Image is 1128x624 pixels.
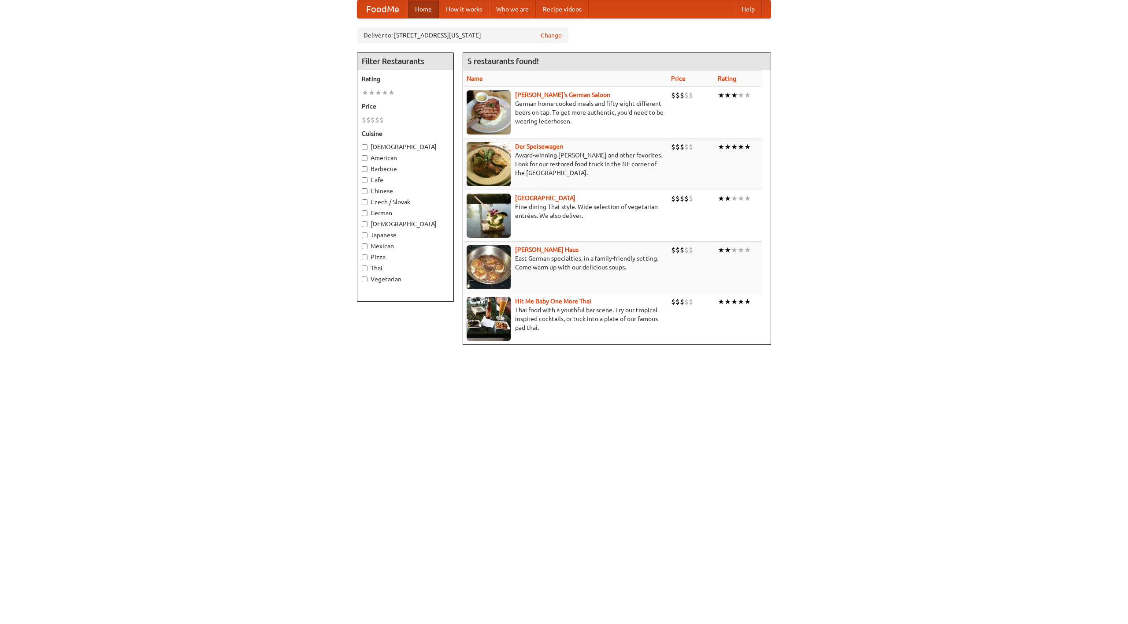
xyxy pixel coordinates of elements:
a: Der Speisewagen [515,143,563,150]
li: $ [689,142,693,152]
h5: Price [362,102,449,111]
ng-pluralize: 5 restaurants found! [468,57,539,65]
a: [PERSON_NAME]'s German Saloon [515,91,610,98]
a: [GEOGRAPHIC_DATA] [515,194,575,202]
a: [PERSON_NAME] Haus [515,246,579,253]
li: $ [675,194,680,203]
li: $ [680,142,684,152]
label: Vegetarian [362,275,449,284]
li: $ [671,142,675,152]
label: Mexican [362,242,449,250]
li: $ [362,115,366,125]
li: $ [680,245,684,255]
img: kohlhaus.jpg [467,245,511,289]
li: ★ [731,142,738,152]
li: ★ [744,194,751,203]
li: $ [671,297,675,306]
li: ★ [382,88,388,97]
label: Chinese [362,187,449,195]
input: Pizza [362,254,367,260]
li: ★ [738,297,744,306]
h5: Cuisine [362,129,449,138]
p: Thai food with a youthful bar scene. Try our tropical inspired cocktails, or tuck into a plate of... [467,306,664,332]
input: [DEMOGRAPHIC_DATA] [362,144,367,150]
p: East German specialties, in a family-friendly setting. Come warm up with our delicious soups. [467,254,664,272]
input: Thai [362,265,367,271]
li: $ [675,142,680,152]
li: $ [689,90,693,100]
li: ★ [724,297,731,306]
p: Fine dining Thai-style. Wide selection of vegetarian entrées. We also deliver. [467,202,664,220]
li: ★ [738,194,744,203]
label: Japanese [362,231,449,239]
h4: Filter Restaurants [357,52,453,70]
input: Cafe [362,177,367,183]
label: German [362,209,449,217]
a: How it works [439,0,489,18]
p: Award-winning [PERSON_NAME] and other favorites. Look for our restored food truck in the NE corne... [467,151,664,177]
li: $ [671,245,675,255]
label: Pizza [362,253,449,262]
input: Czech / Slovak [362,199,367,205]
label: American [362,153,449,162]
a: Hit Me Baby One More Thai [515,298,591,305]
li: $ [680,194,684,203]
li: ★ [744,142,751,152]
li: ★ [731,297,738,306]
a: Help [735,0,762,18]
li: $ [684,194,689,203]
li: $ [689,245,693,255]
img: esthers.jpg [467,90,511,135]
a: Who we are [489,0,536,18]
a: Change [541,31,562,40]
li: ★ [738,142,744,152]
li: $ [671,90,675,100]
li: $ [680,90,684,100]
li: ★ [744,297,751,306]
label: Barbecue [362,164,449,173]
input: [DEMOGRAPHIC_DATA] [362,221,367,227]
label: [DEMOGRAPHIC_DATA] [362,142,449,151]
li: ★ [731,90,738,100]
li: ★ [718,142,724,152]
label: Cafe [362,176,449,184]
input: Chinese [362,188,367,194]
label: [DEMOGRAPHIC_DATA] [362,220,449,228]
li: $ [689,297,693,306]
input: American [362,155,367,161]
label: Thai [362,264,449,273]
li: ★ [368,88,375,97]
li: ★ [718,245,724,255]
input: Barbecue [362,166,367,172]
input: Vegetarian [362,277,367,282]
li: $ [684,297,689,306]
li: ★ [738,245,744,255]
li: $ [366,115,371,125]
input: Mexican [362,243,367,249]
input: Japanese [362,232,367,238]
li: ★ [362,88,368,97]
img: satay.jpg [467,194,511,238]
li: $ [689,194,693,203]
h5: Rating [362,75,449,83]
a: Name [467,75,483,82]
li: ★ [724,194,731,203]
a: Rating [718,75,736,82]
li: ★ [744,245,751,255]
img: babythai.jpg [467,297,511,341]
li: $ [684,90,689,100]
li: ★ [731,245,738,255]
li: ★ [738,90,744,100]
li: $ [375,115,379,125]
input: German [362,210,367,216]
li: ★ [388,88,395,97]
li: $ [379,115,384,125]
label: Czech / Slovak [362,198,449,206]
li: ★ [744,90,751,100]
li: $ [371,115,375,125]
